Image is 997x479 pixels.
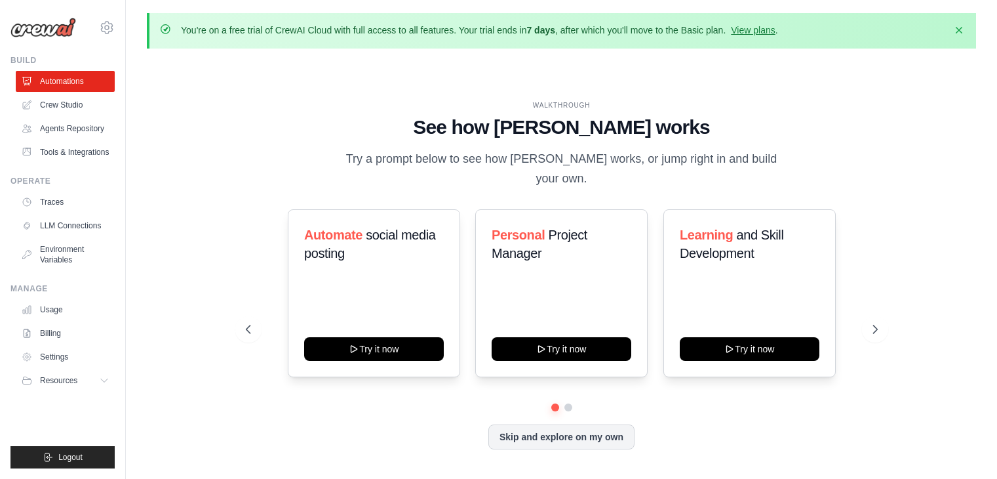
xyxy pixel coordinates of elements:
button: Resources [16,370,115,391]
p: You're on a free trial of CrewAI Cloud with full access to all features. Your trial ends in , aft... [181,24,778,37]
a: Traces [16,192,115,213]
span: social media posting [304,228,436,260]
span: Project Manager [492,228,587,260]
a: Agents Repository [16,118,115,139]
div: Operate [10,176,115,186]
a: View plans [731,25,775,35]
a: Crew Studio [16,94,115,115]
a: Tools & Integrations [16,142,115,163]
button: Try it now [492,337,631,361]
p: Try a prompt below to see how [PERSON_NAME] works, or jump right in and build your own. [342,150,782,188]
a: Environment Variables [16,239,115,270]
a: LLM Connections [16,215,115,236]
iframe: Chat Widget [931,416,997,479]
button: Logout [10,446,115,469]
h1: See how [PERSON_NAME] works [246,115,878,139]
img: Logo [10,18,76,37]
a: Billing [16,323,115,344]
span: Automate [304,228,362,242]
button: Try it now [304,337,444,361]
a: Settings [16,346,115,367]
button: Try it now [680,337,819,361]
span: Learning [680,228,733,242]
span: Personal [492,228,545,242]
a: Automations [16,71,115,92]
div: Manage [10,283,115,294]
span: and Skill Development [680,228,783,260]
span: Logout [58,452,83,463]
strong: 7 days [526,25,555,35]
button: Skip and explore on my own [488,425,635,449]
span: Resources [40,375,77,386]
div: Build [10,55,115,66]
div: WALKTHROUGH [246,100,878,110]
a: Usage [16,299,115,320]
